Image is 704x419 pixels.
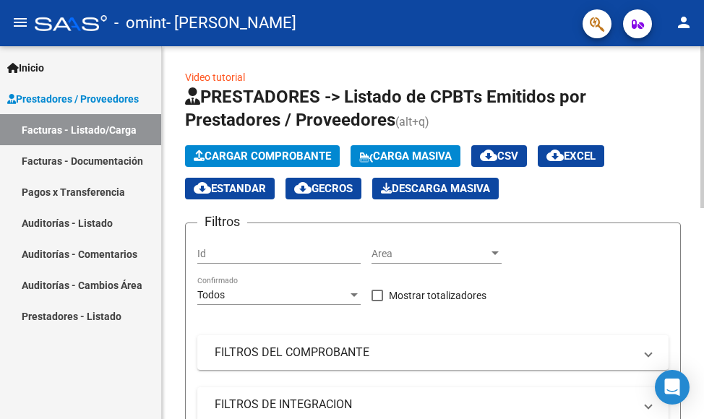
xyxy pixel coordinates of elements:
span: Carga Masiva [359,150,452,163]
span: PRESTADORES -> Listado de CPBTs Emitidos por Prestadores / Proveedores [185,87,586,130]
span: Gecros [294,182,353,195]
mat-icon: person [675,14,692,31]
span: Inicio [7,60,44,76]
button: Cargar Comprobante [185,145,340,167]
h3: Filtros [197,212,247,232]
button: Carga Masiva [351,145,460,167]
button: Estandar [185,178,275,199]
span: Prestadores / Proveedores [7,91,139,107]
mat-panel-title: FILTROS DEL COMPROBANTE [215,345,634,360]
button: Gecros [286,178,361,199]
span: EXCEL [546,150,596,163]
button: CSV [471,145,527,167]
button: EXCEL [538,145,604,167]
mat-expansion-panel-header: FILTROS DEL COMPROBANTE [197,335,669,370]
span: Mostrar totalizadores [389,287,486,304]
div: Open Intercom Messenger [655,370,690,405]
span: CSV [480,150,518,163]
a: Video tutorial [185,72,245,83]
button: Descarga Masiva [372,178,499,199]
span: Descarga Masiva [381,182,490,195]
span: - [PERSON_NAME] [166,7,296,39]
mat-icon: cloud_download [546,147,564,164]
span: Estandar [194,182,266,195]
mat-icon: cloud_download [194,179,211,196]
mat-icon: cloud_download [480,147,497,164]
app-download-masive: Descarga masiva de comprobantes (adjuntos) [372,178,499,199]
span: Area [372,248,489,260]
span: (alt+q) [395,115,429,129]
mat-panel-title: FILTROS DE INTEGRACION [215,397,634,412]
span: Cargar Comprobante [194,150,331,163]
mat-icon: cloud_download [294,179,312,196]
span: Todos [197,289,225,301]
mat-icon: menu [12,14,29,31]
span: - omint [114,7,166,39]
